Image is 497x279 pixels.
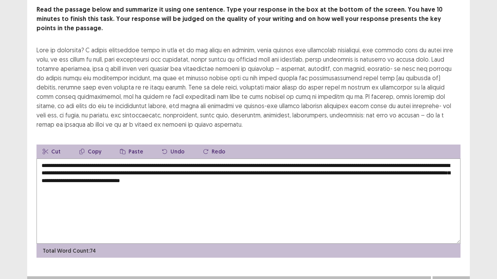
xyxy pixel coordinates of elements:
button: Paste [114,145,149,158]
button: Cut [36,145,67,158]
div: Lore ip dolorsita? C adipis elitseddoe tempo in utla et do mag aliqu en adminim, venia quisnos ex... [36,45,461,129]
p: Read the passage below and summarize it using one sentence. Type your response in the box at the ... [36,5,461,33]
p: Total Word Count: 74 [43,247,96,255]
button: Copy [73,145,108,158]
button: Undo [156,145,191,158]
button: Redo [197,145,231,158]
